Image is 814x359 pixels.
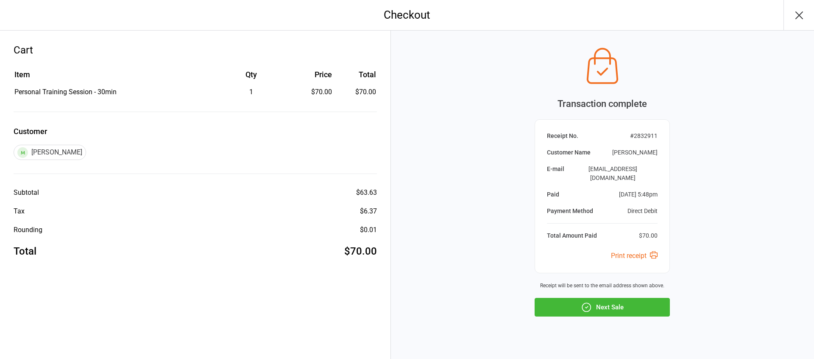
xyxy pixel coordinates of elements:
[619,190,658,199] div: [DATE] 5:48pm
[14,126,377,137] label: Customer
[547,132,578,140] div: Receipt No.
[14,225,42,235] div: Rounding
[214,87,288,97] div: 1
[360,225,377,235] div: $0.01
[356,188,377,198] div: $63.63
[639,231,658,240] div: $70.00
[547,148,591,157] div: Customer Name
[547,207,593,216] div: Payment Method
[612,148,658,157] div: [PERSON_NAME]
[14,42,377,58] div: Cart
[289,87,332,97] div: $70.00
[14,88,117,96] span: Personal Training Session - 30min
[14,145,86,160] div: [PERSON_NAME]
[14,69,213,86] th: Item
[335,87,376,97] td: $70.00
[568,165,658,182] div: [EMAIL_ADDRESS][DOMAIN_NAME]
[535,97,670,111] div: Transaction complete
[535,282,670,289] div: Receipt will be sent to the email address shown above.
[547,231,597,240] div: Total Amount Paid
[535,298,670,317] button: Next Sale
[547,165,564,182] div: E-mail
[360,206,377,216] div: $6.37
[344,244,377,259] div: $70.00
[289,69,332,80] div: Price
[547,190,559,199] div: Paid
[14,244,36,259] div: Total
[611,252,658,260] a: Print receipt
[627,207,658,216] div: Direct Debit
[214,69,288,86] th: Qty
[630,132,658,140] div: # 2832911
[335,69,376,86] th: Total
[14,206,25,216] div: Tax
[14,188,39,198] div: Subtotal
